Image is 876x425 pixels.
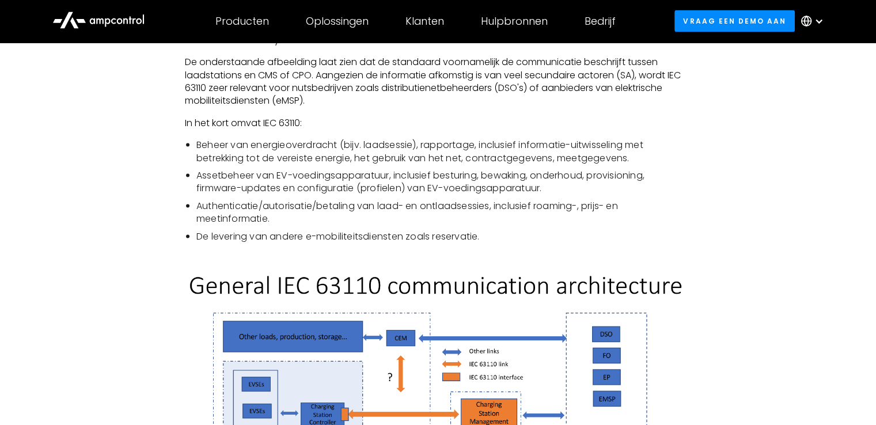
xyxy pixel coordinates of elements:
li: Beheer van energieoverdracht (bijv. laadsessie), rapportage, inclusief informatie-uitwisseling me... [196,139,691,165]
div: Producten [215,15,269,28]
li: De levering van andere e-mobiliteitsdiensten zoals reservatie. [196,230,691,243]
p: In het kort omvat IEC 63110: [185,117,691,130]
div: Hulpbronnen [481,15,548,28]
div: Bedrijf [585,15,616,28]
div: Oplossingen [306,15,369,28]
li: Authenticatie/autorisatie/betaling van laad- en ontlaadsessies, inclusief roaming-, prijs- en mee... [196,200,691,226]
div: Klanten [405,15,444,28]
a: Vraag een demo aan [674,10,795,32]
p: De onderstaande afbeelding laat zien dat de standaard voornamelijk de communicatie beschrijft tus... [185,56,691,108]
li: Assetbeheer van EV-voedingsapparatuur, inclusief besturing, bewaking, onderhoud, provisioning, fi... [196,169,691,195]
